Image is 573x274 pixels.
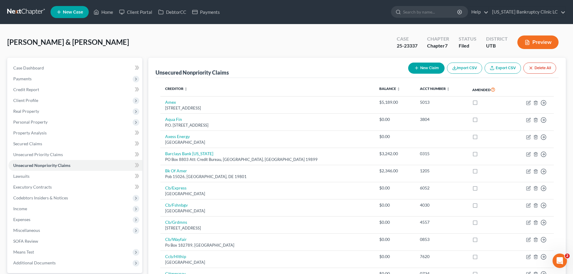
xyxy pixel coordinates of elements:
[165,220,187,225] a: Cb/Grdmns
[379,219,410,225] div: $0.00
[165,105,370,111] div: [STREET_ADDRESS]
[379,254,410,260] div: $0.00
[420,236,463,242] div: 0853
[8,236,142,247] a: SOFA Review
[13,239,38,244] span: SOFA Review
[379,151,410,157] div: $3,242.00
[445,43,448,48] span: 7
[91,7,116,17] a: Home
[13,109,39,114] span: Real Property
[165,168,187,173] a: Bk Of Amer
[8,160,142,171] a: Unsecured Nonpriority Claims
[397,35,417,42] div: Case
[420,151,463,157] div: 0315
[420,219,463,225] div: 4557
[8,84,142,95] a: Credit Report
[13,98,38,103] span: Client Profile
[8,63,142,73] a: Case Dashboard
[165,254,186,259] a: Ccb/Hlthip
[379,236,410,242] div: $0.00
[165,237,187,242] a: Cb/Wayfair
[165,260,370,265] div: [GEOGRAPHIC_DATA]
[459,35,476,42] div: Status
[165,202,188,208] a: Cb/Fshnbgv
[403,6,458,17] input: Search by name...
[379,168,410,174] div: $2,346.00
[165,86,188,91] a: Creditor unfold_more
[397,87,400,91] i: unfold_more
[13,76,32,81] span: Payments
[165,140,370,145] div: [GEOGRAPHIC_DATA]
[7,38,129,46] span: [PERSON_NAME] & [PERSON_NAME]
[379,99,410,105] div: $5,189.00
[565,254,570,258] span: 2
[485,63,521,74] a: Export CSV
[517,35,559,49] button: Preview
[8,128,142,138] a: Property Analysis
[165,242,370,248] div: Po Box 182789, [GEOGRAPHIC_DATA]
[420,202,463,208] div: 4030
[155,7,189,17] a: DebtorCC
[13,249,34,254] span: Means Test
[13,163,70,168] span: Unsecured Nonpriority Claims
[13,217,30,222] span: Expenses
[408,63,445,74] button: New Claim
[8,171,142,182] a: Lawsuits
[446,87,450,91] i: unfold_more
[165,157,370,162] div: PO Box 8803 Att: Credit Bureau, [GEOGRAPHIC_DATA], [GEOGRAPHIC_DATA] 19899
[447,63,482,74] button: Import CSV
[13,152,63,157] span: Unsecured Priority Claims
[468,7,488,17] a: Help
[13,130,47,135] span: Property Analysis
[420,168,463,174] div: 1205
[486,42,508,49] div: UTB
[379,185,410,191] div: $0.00
[8,149,142,160] a: Unsecured Priority Claims
[379,134,410,140] div: $0.00
[13,65,44,70] span: Case Dashboard
[13,174,29,179] span: Lawsuits
[523,63,556,74] button: Delete All
[467,83,511,97] th: Amended
[379,86,400,91] a: Balance unfold_more
[459,42,476,49] div: Filed
[116,7,155,17] a: Client Portal
[553,254,567,268] iframe: Intercom live chat
[397,42,417,49] div: 25-23337
[13,87,39,92] span: Credit Report
[165,185,186,190] a: Cb/Express
[8,138,142,149] a: Secured Claims
[486,35,508,42] div: District
[427,42,449,49] div: Chapter
[165,100,176,105] a: Amex
[13,184,52,189] span: Executory Contracts
[427,35,449,42] div: Chapter
[13,119,48,125] span: Personal Property
[165,191,370,197] div: [GEOGRAPHIC_DATA]
[13,260,56,265] span: Additional Documents
[184,87,188,91] i: unfold_more
[156,69,229,76] div: Unsecured Nonpriority Claims
[63,10,83,14] span: New Case
[189,7,223,17] a: Payments
[420,185,463,191] div: 6052
[420,116,463,122] div: 3804
[13,228,40,233] span: Miscellaneous
[379,202,410,208] div: $0.00
[165,174,370,180] div: Pob 15026, [GEOGRAPHIC_DATA], DE 19801
[165,134,190,139] a: Axess Energy
[13,141,42,146] span: Secured Claims
[165,122,370,128] div: P.O. [STREET_ADDRESS]
[420,254,463,260] div: 7620
[420,86,450,91] a: Acct Number unfold_more
[420,99,463,105] div: 5013
[8,182,142,192] a: Executory Contracts
[379,116,410,122] div: $0.00
[13,195,68,200] span: Codebtors Insiders & Notices
[489,7,565,17] a: [US_STATE] Bankruptcy Clinic LC
[13,206,27,211] span: Income
[165,225,370,231] div: [STREET_ADDRESS]
[165,151,213,156] a: Barclays Bank [US_STATE]
[165,117,182,122] a: Aqua Fin
[165,208,370,214] div: [GEOGRAPHIC_DATA]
